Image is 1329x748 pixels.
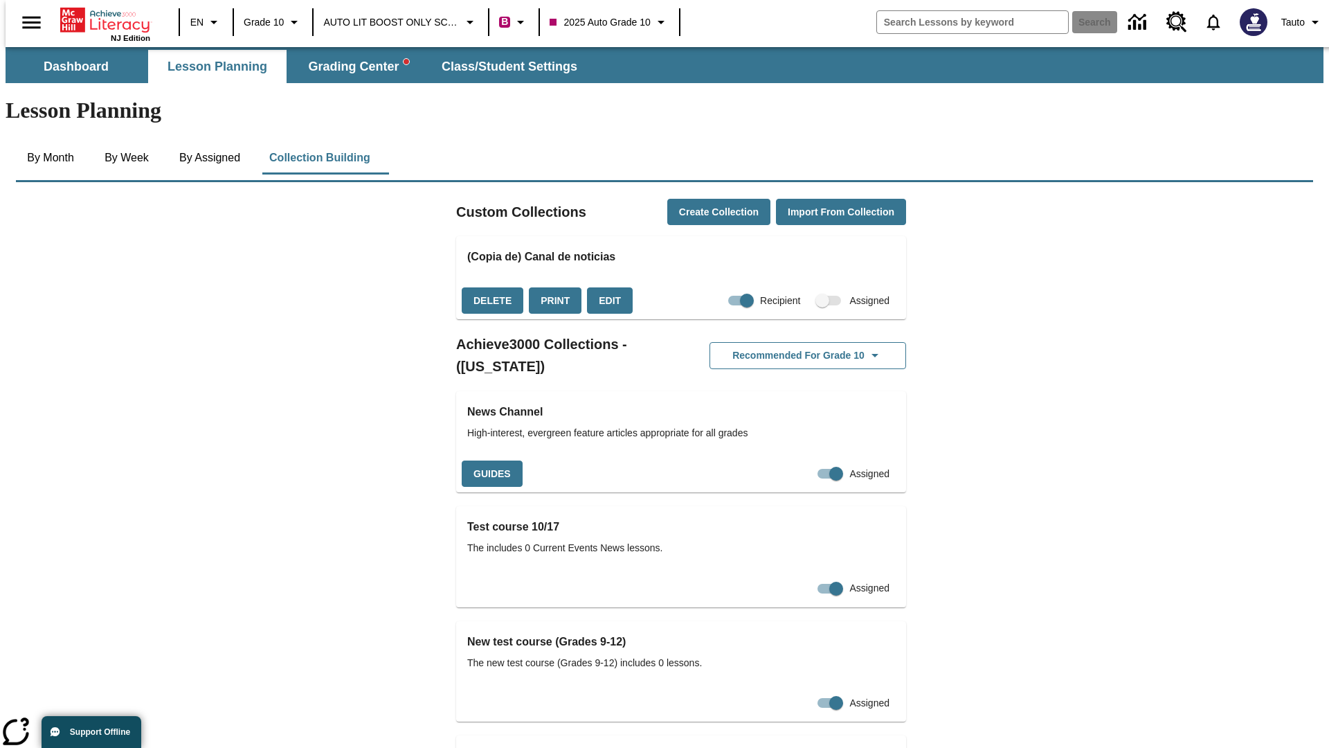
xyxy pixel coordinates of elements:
img: Avatar [1240,8,1267,36]
button: Support Offline [42,716,141,748]
div: SubNavbar [6,47,1323,83]
span: Assigned [849,294,889,308]
span: The new test course (Grades 9-12) includes 0 lessons. [467,656,895,670]
button: By Month [16,141,85,175]
button: Recommended for Grade 10 [709,342,906,369]
span: Recipient [760,294,800,308]
button: Lesson Planning [148,50,287,83]
input: search field [877,11,1068,33]
h1: Lesson Planning [6,98,1323,123]
div: SubNavbar [6,50,590,83]
button: Collection Building [258,141,381,175]
button: Grade: Grade 10, Select a grade [238,10,308,35]
span: Lesson Planning [168,59,267,75]
button: School: AUTO LIT BOOST ONLY SCHOOL, Select your school [318,10,484,35]
h3: (Copia de) Canal de noticias [467,247,895,267]
span: 2025 Auto Grade 10 [550,15,650,30]
span: B [501,13,508,30]
span: NJ Edition [111,34,150,42]
div: Home [60,5,150,42]
span: AUTO LIT BOOST ONLY SCHOOL [323,15,460,30]
h2: Custom Collections [456,201,586,223]
button: Edit [587,287,633,314]
span: The includes 0 Current Events News lessons. [467,541,895,555]
button: Grading Center [289,50,428,83]
span: Grading Center [308,59,408,75]
span: Support Offline [70,727,130,737]
a: Notifications [1195,4,1231,40]
h3: News Channel [467,402,895,422]
span: Assigned [849,467,889,481]
span: Grade 10 [244,15,284,30]
button: Select a new avatar [1231,4,1276,40]
button: By Assigned [168,141,251,175]
a: Data Center [1120,3,1158,42]
a: Resource Center, Will open in new tab [1158,3,1195,41]
h3: New test course (Grades 9-12) [467,632,895,652]
button: Create Collection [667,199,770,226]
a: Home [60,6,150,34]
button: Boost Class color is violet red. Change class color [494,10,534,35]
span: Assigned [849,581,889,596]
button: By Week [92,141,161,175]
button: Delete [462,287,523,314]
h2: Achieve3000 Collections - ([US_STATE]) [456,333,681,377]
button: Class: 2025 Auto Grade 10, Select your class [544,10,674,35]
button: Class/Student Settings [431,50,588,83]
span: Dashboard [44,59,109,75]
span: Assigned [849,696,889,711]
span: Class/Student Settings [442,59,577,75]
button: Guides [462,461,523,488]
button: Open side menu [11,2,52,43]
span: EN [190,15,204,30]
button: Print, will open in a new window [529,287,581,314]
button: Import from Collection [776,199,906,226]
span: High-interest, evergreen feature articles appropriate for all grades [467,426,895,440]
span: Tauto [1281,15,1305,30]
button: Profile/Settings [1276,10,1329,35]
h3: Test course 10/17 [467,517,895,537]
button: Language: EN, Select a language [184,10,228,35]
svg: writing assistant alert [404,59,409,64]
button: Dashboard [7,50,145,83]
